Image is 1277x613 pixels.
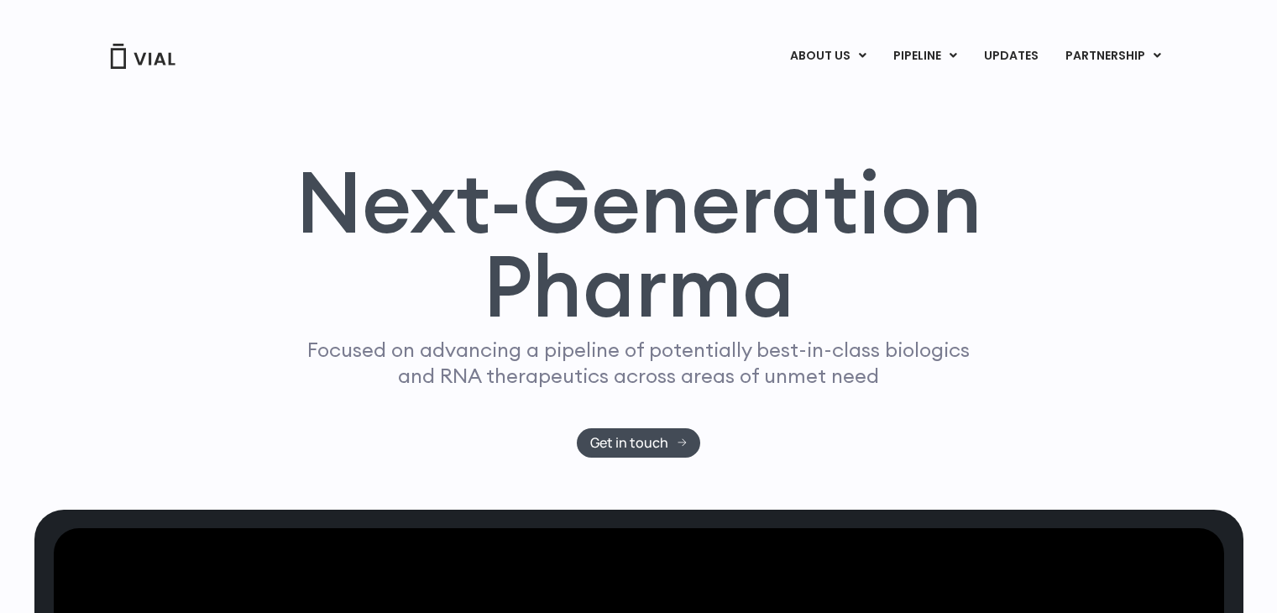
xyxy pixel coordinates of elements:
span: Get in touch [590,437,668,449]
a: ABOUT USMenu Toggle [777,42,879,71]
a: Get in touch [577,428,700,458]
p: Focused on advancing a pipeline of potentially best-in-class biologics and RNA therapeutics acros... [301,337,977,389]
a: UPDATES [971,42,1051,71]
a: PARTNERSHIPMenu Toggle [1052,42,1175,71]
img: Vial Logo [109,44,176,69]
a: PIPELINEMenu Toggle [880,42,970,71]
h1: Next-Generation Pharma [275,160,1002,329]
